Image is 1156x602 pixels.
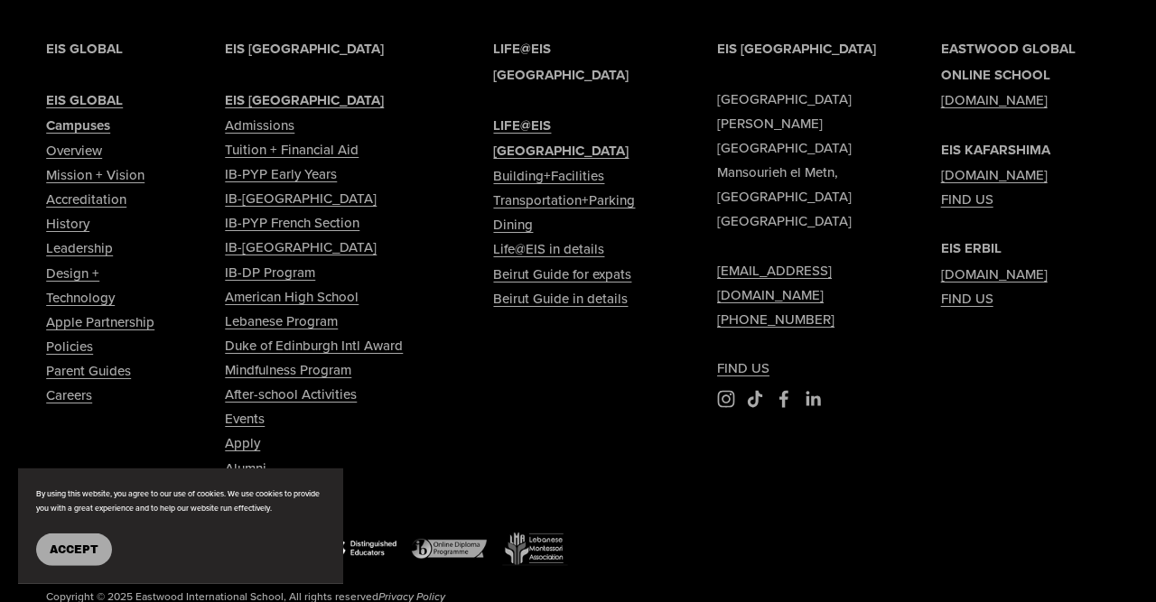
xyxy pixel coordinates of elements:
strong: EIS ERBIL [941,238,1002,258]
a: IB-[GEOGRAPHIC_DATA] [225,235,377,259]
section: Cookie banner [18,468,343,584]
a: Beirut Guide for expats [493,262,631,286]
a: FIND US [717,356,769,380]
a: Design + Technology [46,261,171,310]
strong: EIS GLOBAL [46,39,123,59]
a: Lebanese Program [225,309,338,333]
a: Duke of Edinburgh Intl Award [225,333,403,357]
a: Transportation+Parking [493,188,635,212]
a: Campuses [46,113,110,138]
a: Life@EIS in details [493,236,604,261]
a: Apple Partnership [46,310,154,334]
a: Beirut Guide in details [493,286,628,310]
a: IB-[GEOGRAPHIC_DATA] [225,186,377,210]
a: FIND US [941,187,993,211]
a: Mission + Vision [46,162,144,187]
strong: EIS GLOBAL [46,90,123,110]
a: EIS GLOBAL [46,88,123,113]
a: LinkedIn [804,390,822,408]
a: Mindfulness Program [225,357,351,382]
a: [DOMAIN_NAME] [941,88,1048,112]
p: [GEOGRAPHIC_DATA] [PERSON_NAME][GEOGRAPHIC_DATA] Mansourieh el Metn, [GEOGRAPHIC_DATA] [GEOGRAPHI... [717,36,886,380]
a: Dining [493,212,533,236]
strong: EIS [GEOGRAPHIC_DATA] [225,39,384,59]
a: Apply [225,431,260,455]
a: Admissions [225,113,294,137]
a: History [46,211,89,236]
a: Overview [46,138,102,162]
a: Building+Facilities [493,163,604,188]
strong: LIFE@EIS [GEOGRAPHIC_DATA] [493,39,629,84]
a: IB-PYP Early Years [225,162,337,186]
strong: LIFE@EIS [GEOGRAPHIC_DATA] [493,116,629,161]
a: Accreditation [46,187,126,211]
strong: Campuses [46,116,110,135]
a: Tuition + Financial Aid [225,137,359,162]
a: Careers [46,383,92,407]
p: By using this website, you agree to our use of cookies. We use cookies to provide you with a grea... [36,486,325,515]
a: [DOMAIN_NAME] [941,162,1048,187]
a: Instagram [717,390,735,408]
a: Leadership [46,236,113,260]
a: After-school Activities [225,382,357,406]
a: FIND US [941,286,993,310]
a: Facebook [775,390,793,408]
a: [PHONE_NUMBER] [717,307,834,331]
a: IB-PYP French Section [225,210,359,235]
a: Parent Guides [46,358,131,383]
a: IB-DP Program [225,260,315,284]
strong: EIS [GEOGRAPHIC_DATA] [225,90,384,110]
button: Accept [36,533,112,566]
strong: EIS KAFARSHIMA [941,140,1050,160]
a: EIS [GEOGRAPHIC_DATA] [225,88,384,113]
a: [EMAIL_ADDRESS][DOMAIN_NAME] [717,258,886,307]
a: Events [225,406,265,431]
a: Alumni [225,456,266,480]
strong: EASTWOOD GLOBAL ONLINE SCHOOL [941,39,1076,84]
a: American High School [225,284,359,309]
a: Policies [46,334,93,358]
span: Accept [50,543,98,556]
a: TikTok [746,390,764,408]
strong: EIS [GEOGRAPHIC_DATA] [717,39,876,59]
a: [DOMAIN_NAME] [941,262,1048,286]
a: LIFE@EIS [GEOGRAPHIC_DATA] [493,113,662,163]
